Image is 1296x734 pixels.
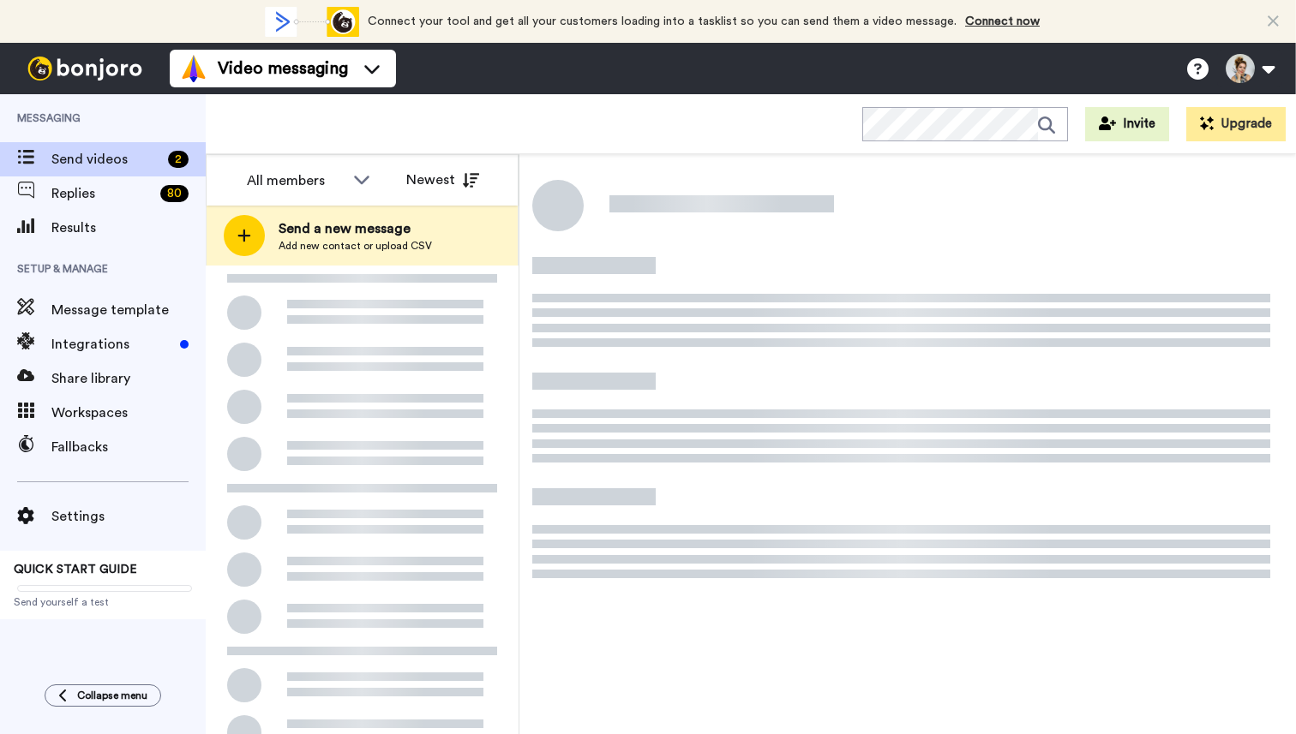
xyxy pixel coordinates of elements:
[51,334,173,355] span: Integrations
[168,151,189,168] div: 2
[180,55,207,82] img: vm-color.svg
[1085,107,1169,141] button: Invite
[1186,107,1286,141] button: Upgrade
[45,684,161,707] button: Collapse menu
[14,564,137,576] span: QUICK START GUIDE
[51,183,153,204] span: Replies
[51,300,206,320] span: Message template
[218,57,348,81] span: Video messaging
[51,218,206,238] span: Results
[160,185,189,202] div: 80
[51,403,206,423] span: Workspaces
[965,15,1040,27] a: Connect now
[21,57,149,81] img: bj-logo-header-white.svg
[279,218,432,239] span: Send a new message
[393,163,492,197] button: Newest
[51,149,161,170] span: Send videos
[265,7,359,37] div: animation
[51,368,206,389] span: Share library
[51,506,206,527] span: Settings
[14,595,192,609] span: Send yourself a test
[247,170,345,191] div: All members
[51,437,206,457] span: Fallbacks
[279,239,432,253] span: Add new contact or upload CSV
[368,15,957,27] span: Connect your tool and get all your customers loading into a tasklist so you can send them a video...
[77,689,147,702] span: Collapse menu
